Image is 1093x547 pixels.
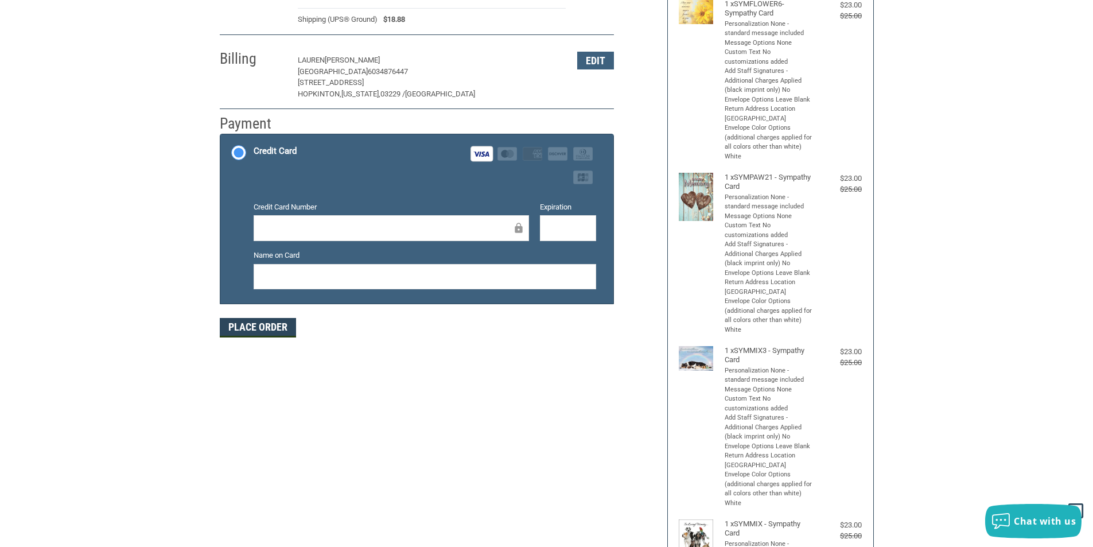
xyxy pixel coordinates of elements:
div: Credit Card [254,142,297,161]
span: [GEOGRAPHIC_DATA] [298,67,368,76]
button: Edit [577,52,614,69]
span: $18.88 [378,14,405,25]
div: $25.00 [816,357,862,368]
li: Envelope Color Options (additional charges applied for all colors other than white) White [725,470,814,508]
label: Name on Card [254,250,596,261]
li: Message Options None [725,212,814,222]
div: $25.00 [816,184,862,195]
div: $23.00 [816,346,862,358]
li: Envelope Options Leave Blank [725,442,814,452]
li: Add Staff Signatures - Additional Charges Applied (black imprint only) No [725,67,814,95]
li: Envelope Options Leave Blank [725,95,814,105]
li: Return Address Location [GEOGRAPHIC_DATA] [725,451,814,470]
li: Custom Text No customizations added [725,48,814,67]
li: Message Options None [725,385,814,395]
span: [STREET_ADDRESS] [298,78,364,87]
li: Add Staff Signatures - Additional Charges Applied (black imprint only) No [725,240,814,269]
h4: 1 x SYMMIX3 - Sympathy Card [725,346,814,365]
li: Personalization None - standard message included [725,366,814,385]
div: $25.00 [816,10,862,22]
li: Envelope Color Options (additional charges applied for all colors other than white) White [725,297,814,335]
li: Message Options None [725,38,814,48]
span: 6034876447 [368,67,408,76]
span: [GEOGRAPHIC_DATA] [405,90,475,98]
button: Chat with us [985,504,1082,538]
span: [US_STATE], [341,90,380,98]
span: Hopkinton, [298,90,341,98]
span: Shipping (UPS® Ground) [298,14,378,25]
li: Envelope Color Options (additional charges applied for all colors other than white) White [725,123,814,161]
li: Custom Text No customizations added [725,221,814,240]
li: Envelope Options Leave Blank [725,269,814,278]
li: Add Staff Signatures - Additional Charges Applied (black imprint only) No [725,413,814,442]
span: Lauren [298,56,325,64]
li: Return Address Location [GEOGRAPHIC_DATA] [725,104,814,123]
h2: Payment [220,114,287,133]
button: Place Order [220,318,296,337]
label: Credit Card Number [254,201,529,213]
span: Chat with us [1014,515,1076,527]
label: Expiration [540,201,596,213]
span: 03229 / [380,90,405,98]
div: $23.00 [816,173,862,184]
li: Personalization None - standard message included [725,193,814,212]
h2: Billing [220,49,287,68]
div: $23.00 [816,519,862,531]
h4: 1 x SYMPAW21 - Sympathy Card [725,173,814,192]
li: Return Address Location [GEOGRAPHIC_DATA] [725,278,814,297]
h4: 1 x SYMMIX - Sympathy Card [725,519,814,538]
li: Personalization None - standard message included [725,20,814,38]
span: [PERSON_NAME] [325,56,380,64]
div: $25.00 [816,530,862,542]
li: Custom Text No customizations added [725,394,814,413]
